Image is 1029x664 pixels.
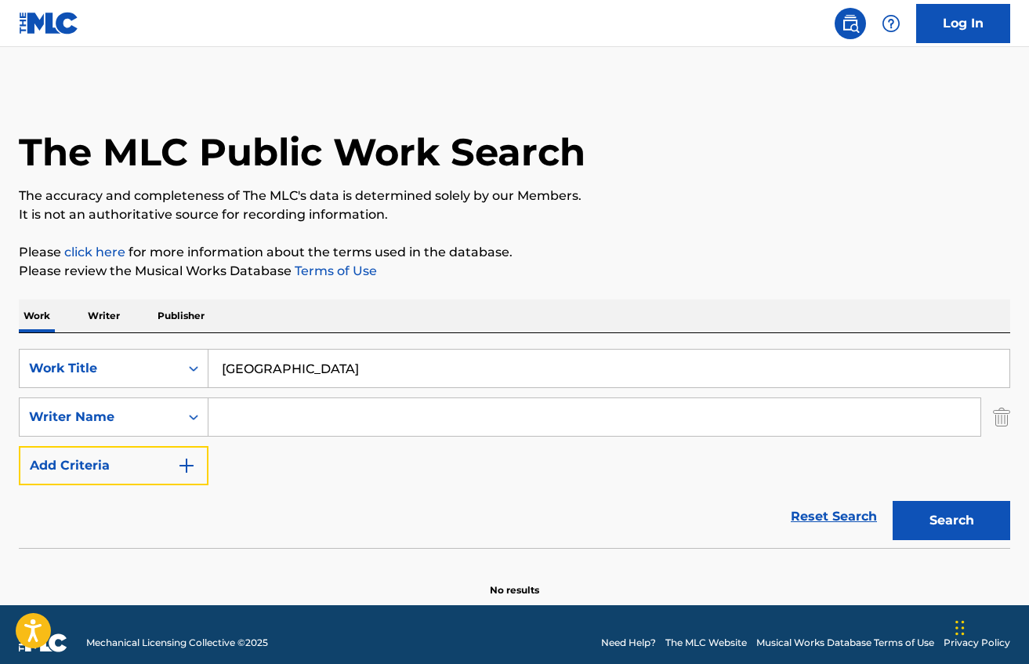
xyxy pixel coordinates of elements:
p: Work [19,299,55,332]
p: The accuracy and completeness of The MLC's data is determined solely by our Members. [19,187,1010,205]
img: search [841,14,860,33]
a: Terms of Use [292,263,377,278]
a: Need Help? [601,636,656,650]
p: Please for more information about the terms used in the database. [19,243,1010,262]
div: Writer Name [29,408,170,426]
div: Work Title [29,359,170,378]
img: 9d2ae6d4665cec9f34b9.svg [177,456,196,475]
p: Writer [83,299,125,332]
div: Drag [955,604,965,651]
a: Log In [916,4,1010,43]
a: click here [64,245,125,259]
a: Public Search [835,8,866,39]
a: Privacy Policy [944,636,1010,650]
p: Publisher [153,299,209,332]
p: Please review the Musical Works Database [19,262,1010,281]
form: Search Form [19,349,1010,548]
a: Reset Search [783,499,885,534]
p: It is not an authoritative source for recording information. [19,205,1010,224]
img: logo [19,633,67,652]
a: Musical Works Database Terms of Use [756,636,934,650]
button: Search [893,501,1010,540]
p: No results [490,564,539,597]
div: Help [875,8,907,39]
img: help [882,14,900,33]
span: Mechanical Licensing Collective © 2025 [86,636,268,650]
iframe: Chat Widget [951,589,1029,664]
h1: The MLC Public Work Search [19,129,585,176]
img: MLC Logo [19,12,79,34]
button: Add Criteria [19,446,208,485]
a: The MLC Website [665,636,747,650]
img: Delete Criterion [993,397,1010,437]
